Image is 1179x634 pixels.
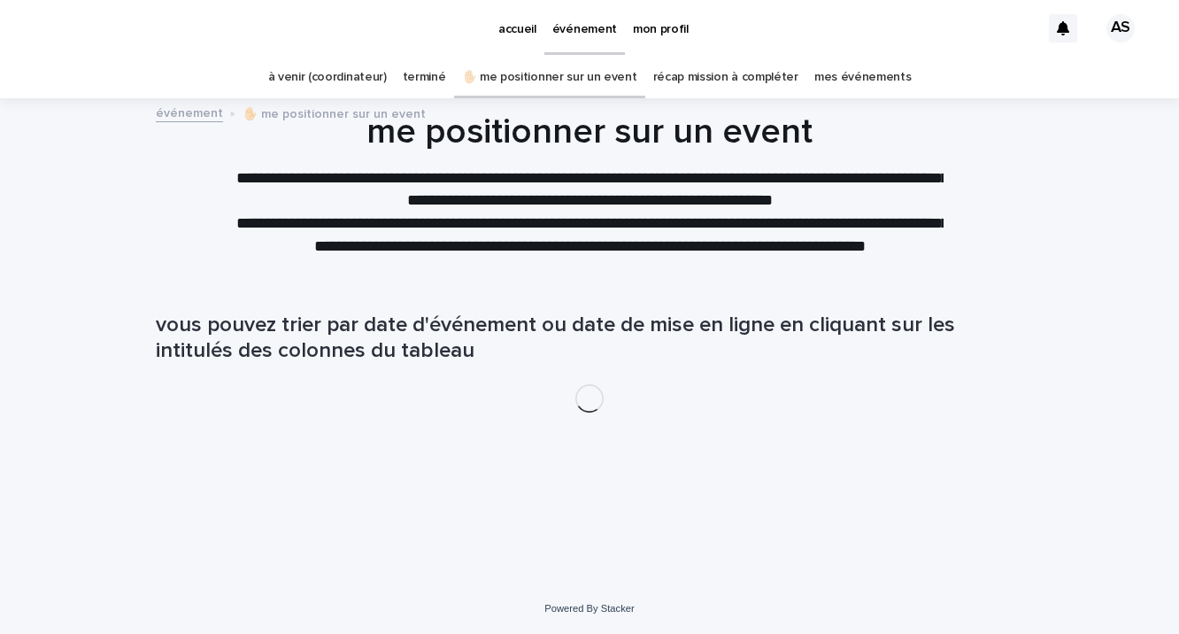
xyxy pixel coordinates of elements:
h1: me positionner sur un event [156,111,1023,153]
a: ✋🏻 me positionner sur un event [462,57,637,98]
div: AS [1106,14,1135,43]
a: récap mission à compléter [653,57,798,98]
a: terminé [403,57,446,98]
a: Powered By Stacker [544,603,634,614]
a: événement [156,102,223,122]
img: Ls34BcGeRexTGTNfXpUC [35,11,207,46]
a: à venir (coordinateur) [268,57,387,98]
h1: vous pouvez trier par date d'événement ou date de mise en ligne en cliquant sur les intitulés des... [156,313,1023,364]
p: ✋🏻 me positionner sur un event [243,103,426,122]
a: mes événements [814,57,912,98]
